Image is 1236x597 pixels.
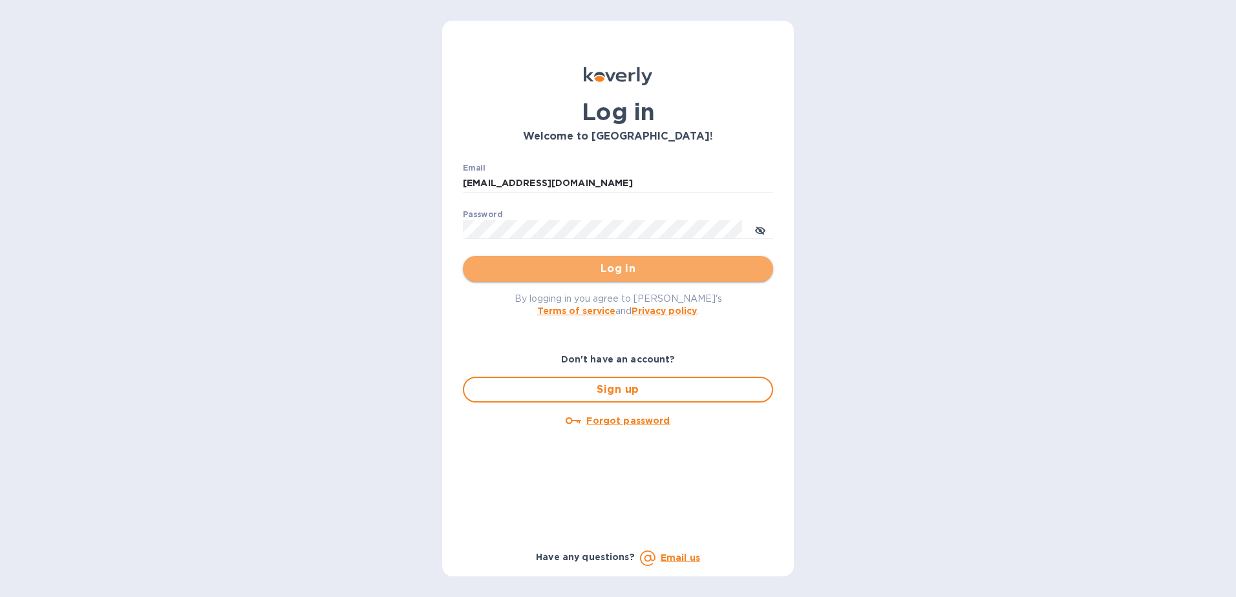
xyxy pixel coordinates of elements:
[747,216,773,242] button: toggle password visibility
[463,174,773,193] input: Enter email address
[463,98,773,125] h1: Log in
[473,261,763,277] span: Log in
[536,552,635,562] b: Have any questions?
[474,382,762,397] span: Sign up
[515,293,722,316] span: By logging in you agree to [PERSON_NAME]'s and .
[561,354,676,364] b: Don't have an account?
[463,256,773,282] button: Log in
[463,211,502,218] label: Password
[463,131,773,143] h3: Welcome to [GEOGRAPHIC_DATA]!
[632,306,697,316] a: Privacy policy
[584,67,652,85] img: Koverly
[586,415,670,426] u: Forgot password
[537,306,615,316] a: Terms of service
[463,377,773,403] button: Sign up
[661,552,700,563] a: Email us
[463,164,485,172] label: Email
